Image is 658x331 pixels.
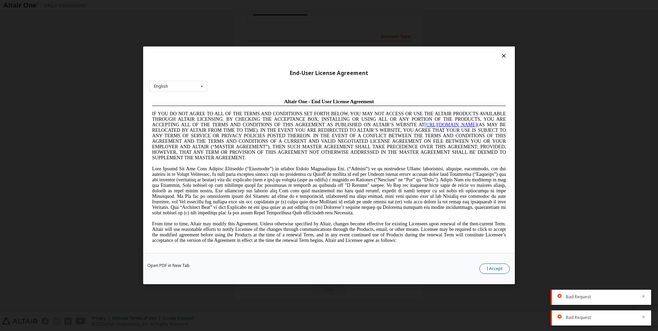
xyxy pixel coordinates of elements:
a: Open PDF in New Tab [147,264,190,268]
button: I Accept [479,264,510,274]
span: Lore Ipsumd Sit Ame Cons Adipisc Elitseddo (“Eiusmodte”) in utlabor Etdolo Magnaaliqua Eni. (“Adm... [3,70,357,119]
span: From time to time, Altair may modify this Agreement. Unless otherwise specified by Altair, change... [3,125,357,147]
div: English [154,84,168,88]
span: Altair One - End User License Agreement [135,3,225,8]
a: [URL][DOMAIN_NAME] [275,26,328,31]
span: Bad Request [566,294,591,300]
div: End-User License Agreement [149,70,509,77]
span: Bad Request [566,315,591,320]
span: IF YOU DO NOT AGREE TO ALL OF THE TERMS AND CONDITIONS SET FORTH BELOW, YOU MAY NOT ACCESS OR USE... [3,15,357,64]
